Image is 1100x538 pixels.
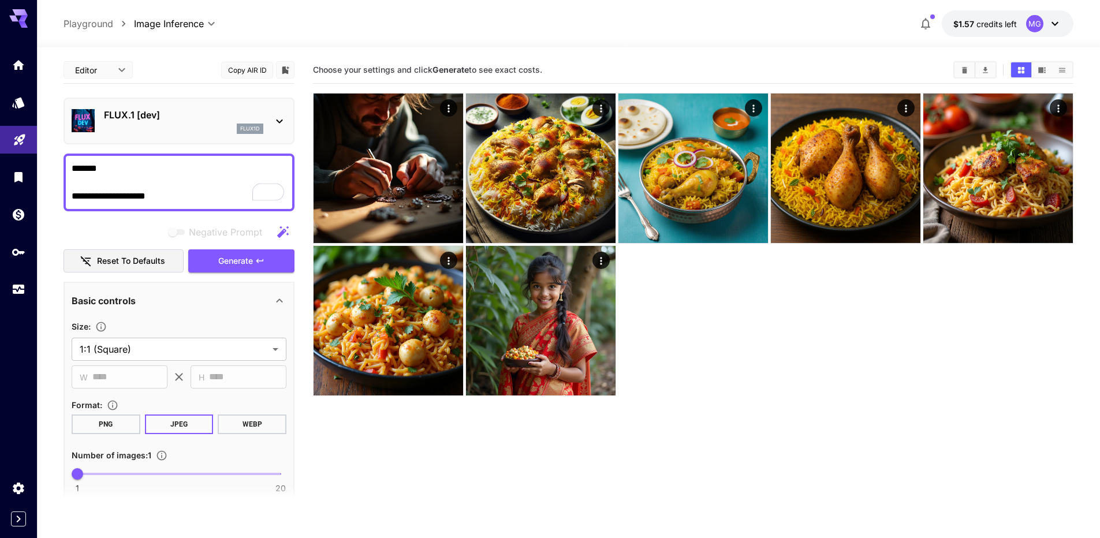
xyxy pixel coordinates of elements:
img: 2Q== [314,246,463,395]
div: API Keys [12,245,25,259]
div: Library [12,170,25,184]
img: 9k= [314,94,463,243]
div: Models [12,95,25,110]
button: Copy AIR ID [221,62,273,79]
p: flux1d [240,125,260,133]
button: Adjust the dimensions of the generated image by specifying its width and height in pixels, or sel... [91,321,111,332]
img: Z [466,246,616,395]
button: Show images in grid view [1011,62,1031,77]
button: PNG [72,414,140,434]
button: Expand sidebar [11,511,26,526]
img: Z [923,94,1073,243]
div: MG [1026,15,1043,32]
nav: breadcrumb [64,17,134,31]
div: Actions [440,99,457,117]
button: WEBP [218,414,286,434]
div: Home [12,58,25,72]
div: Actions [592,252,610,269]
span: Negative Prompt [189,225,262,239]
div: Actions [592,99,610,117]
span: Choose your settings and click to see exact costs. [313,65,542,74]
button: Download All [975,62,995,77]
button: JPEG [145,414,214,434]
div: Wallet [12,207,25,222]
textarea: To enrich screen reader interactions, please activate Accessibility in Grammarly extension settings [72,162,286,203]
span: $1.57 [953,19,976,29]
button: Choose the file format for the output image. [102,399,123,411]
p: Basic controls [72,294,136,308]
div: Actions [440,252,457,269]
div: Clear ImagesDownload All [953,61,997,79]
a: Playground [64,17,113,31]
span: 20 [275,483,286,494]
span: Negative prompts are not compatible with the selected model. [166,225,271,239]
span: Generate [218,254,253,268]
button: Clear Images [954,62,975,77]
img: 9k= [466,94,616,243]
button: Generate [188,249,294,273]
span: H [199,371,204,384]
button: Show images in list view [1052,62,1072,77]
div: Actions [1050,99,1067,117]
span: Format : [72,400,102,410]
div: Actions [745,99,762,117]
button: Reset to defaults [64,249,184,273]
div: Settings [12,481,25,495]
b: Generate [432,65,469,74]
div: $1.5741 [953,18,1017,30]
div: Usage [12,282,25,297]
span: 1:1 (Square) [80,342,268,356]
span: W [80,371,88,384]
div: FLUX.1 [dev]flux1d [72,103,286,139]
div: Actions [897,99,915,117]
span: Number of images : 1 [72,450,151,460]
button: $1.5741MG [942,10,1073,37]
div: Basic controls [72,287,286,315]
span: Editor [75,64,111,76]
button: Show images in video view [1032,62,1052,77]
p: FLUX.1 [dev] [104,108,263,122]
img: Z [771,94,920,243]
div: Playground [13,129,27,143]
button: Add to library [280,63,290,77]
img: 9k= [618,94,768,243]
button: Specify how many images to generate in a single request. Each image generation will be charged se... [151,450,172,461]
span: credits left [976,19,1017,29]
span: Image Inference [134,17,204,31]
div: Show images in grid viewShow images in video viewShow images in list view [1010,61,1073,79]
span: Size : [72,322,91,331]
